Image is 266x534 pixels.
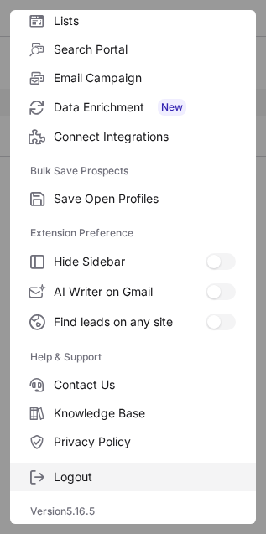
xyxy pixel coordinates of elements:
[54,129,236,144] span: Connect Integrations
[10,92,256,122] label: Data Enrichment New
[54,284,206,299] span: AI Writer on Gmail
[10,7,256,35] label: Lists
[10,307,256,337] label: Find leads on any site
[54,99,236,116] span: Data Enrichment
[10,498,256,525] div: Version 5.16.5
[10,35,256,64] label: Search Portal
[10,184,256,213] label: Save Open Profiles
[10,64,256,92] label: Email Campaign
[30,158,236,184] label: Bulk Save Prospects
[54,469,236,485] span: Logout
[54,13,236,29] span: Lists
[54,254,206,269] span: Hide Sidebar
[158,99,186,116] span: New
[10,277,256,307] label: AI Writer on Gmail
[10,246,256,277] label: Hide Sidebar
[54,42,236,57] span: Search Portal
[10,371,256,399] label: Contact Us
[10,428,256,456] label: Privacy Policy
[54,406,236,421] span: Knowledge Base
[54,377,236,392] span: Contact Us
[30,344,236,371] label: Help & Support
[54,191,236,206] span: Save Open Profiles
[10,463,256,491] label: Logout
[30,220,236,246] label: Extension Preference
[54,434,236,449] span: Privacy Policy
[54,70,236,86] span: Email Campaign
[10,399,256,428] label: Knowledge Base
[10,122,256,151] label: Connect Integrations
[54,314,206,329] span: Find leads on any site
